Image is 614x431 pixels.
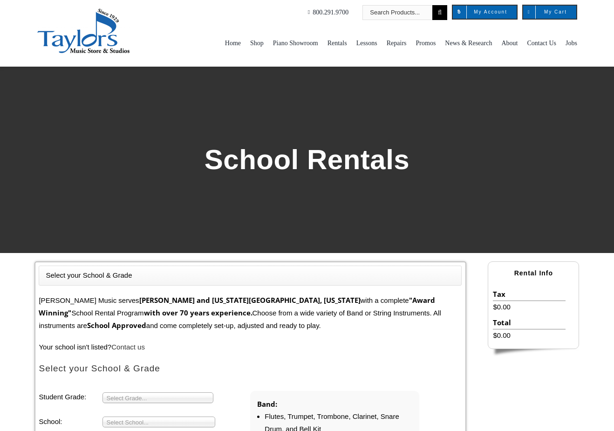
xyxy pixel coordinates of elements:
nav: Main Menu [177,20,577,67]
p: [PERSON_NAME] Music serves with a complete School Rental Program Choose from a wide variety of Ba... [39,294,462,332]
a: My Cart [522,5,577,20]
a: My Account [452,5,518,20]
span: Repairs [387,36,407,51]
strong: "Award Winning" [39,295,435,317]
a: Home [225,20,241,67]
li: Total [493,316,565,329]
span: Piano Showroom [273,36,318,51]
h2: Rental Info [488,265,579,281]
h1: School Rentals [34,140,580,179]
span: Shop [250,36,264,51]
strong: Band: [257,399,277,409]
span: About [501,36,518,51]
h2: Select your School & Grade [39,363,462,375]
span: My Cart [532,10,567,14]
a: Shop [250,20,264,67]
nav: Top Right [177,5,577,20]
a: Lessons [356,20,377,67]
span: Select Grade... [107,393,201,404]
a: Piano Showroom [273,20,318,67]
a: 800.291.9700 [305,5,348,20]
span: News & Research [445,36,492,51]
span: 800.291.9700 [313,5,348,20]
a: Contact Us [527,20,556,67]
span: Jobs [566,36,577,51]
a: Repairs [387,20,407,67]
span: My Account [462,10,507,14]
a: Contact us [111,343,145,351]
span: Contact Us [527,36,556,51]
p: Your school isn't listed? [39,341,462,353]
li: Select your School & Grade [46,269,132,281]
input: Search Products... [362,5,432,20]
a: Rentals [327,20,347,67]
span: Promos [416,36,436,51]
a: taylors-music-store-west-chester [37,8,130,16]
li: Tax [493,288,565,301]
a: Promos [416,20,436,67]
span: Lessons [356,36,377,51]
label: Student Grade: [39,391,102,403]
strong: with over 70 years experience. [144,308,252,317]
label: School: [39,416,102,428]
span: Home [225,36,241,51]
strong: [PERSON_NAME] and [US_STATE][GEOGRAPHIC_DATA], [US_STATE] [139,295,361,305]
img: sidebar-footer.png [488,349,579,357]
a: About [501,20,518,67]
span: Select School... [107,417,203,428]
a: News & Research [445,20,492,67]
li: $0.00 [493,301,565,313]
li: $0.00 [493,329,565,342]
strong: School Approved [87,321,146,330]
input: Search [432,5,447,20]
span: Rentals [327,36,347,51]
a: Jobs [566,20,577,67]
